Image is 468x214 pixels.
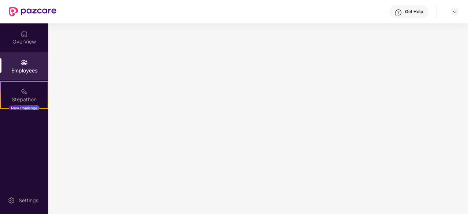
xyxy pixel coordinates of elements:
[9,7,56,16] img: New Pazcare Logo
[8,197,15,204] img: svg+xml;base64,PHN2ZyBpZD0iU2V0dGluZy0yMHgyMCIgeG1sbnM9Imh0dHA6Ly93d3cudzMub3JnLzIwMDAvc3ZnIiB3aW...
[21,30,28,37] img: svg+xml;base64,PHN2ZyBpZD0iSG9tZSIgeG1sbnM9Imh0dHA6Ly93d3cudzMub3JnLzIwMDAvc3ZnIiB3aWR0aD0iMjAiIG...
[1,96,48,103] div: Stepathon
[405,9,423,15] div: Get Help
[452,9,458,15] img: svg+xml;base64,PHN2ZyBpZD0iRHJvcGRvd24tMzJ4MzIiIHhtbG5zPSJodHRwOi8vd3d3LnczLm9yZy8yMDAwL3N2ZyIgd2...
[16,197,41,204] div: Settings
[9,105,40,111] div: New Challenge
[395,9,402,16] img: svg+xml;base64,PHN2ZyBpZD0iSGVscC0zMngzMiIgeG1sbnM9Imh0dHA6Ly93d3cudzMub3JnLzIwMDAvc3ZnIiB3aWR0aD...
[21,59,28,66] img: svg+xml;base64,PHN2ZyBpZD0iRW1wbG95ZWVzIiB4bWxucz0iaHR0cDovL3d3dy53My5vcmcvMjAwMC9zdmciIHdpZHRoPS...
[21,88,28,95] img: svg+xml;base64,PHN2ZyB4bWxucz0iaHR0cDovL3d3dy53My5vcmcvMjAwMC9zdmciIHdpZHRoPSIyMSIgaGVpZ2h0PSIyMC...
